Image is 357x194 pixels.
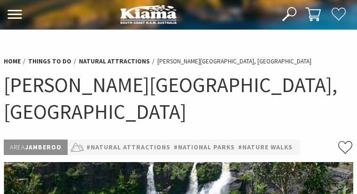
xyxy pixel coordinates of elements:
a: Natural Attractions [79,57,150,66]
h1: [PERSON_NAME][GEOGRAPHIC_DATA], [GEOGRAPHIC_DATA] [4,72,353,125]
p: Jamberoo [4,140,68,155]
a: #Nature Walks [238,142,293,153]
a: #National Parks [174,142,235,153]
img: Kiama Logo [120,5,177,24]
a: #Natural Attractions [86,142,171,153]
a: Things To Do [28,57,71,66]
span: Area [10,143,25,151]
a: Home [4,57,21,66]
li: [PERSON_NAME][GEOGRAPHIC_DATA], [GEOGRAPHIC_DATA] [157,57,311,67]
